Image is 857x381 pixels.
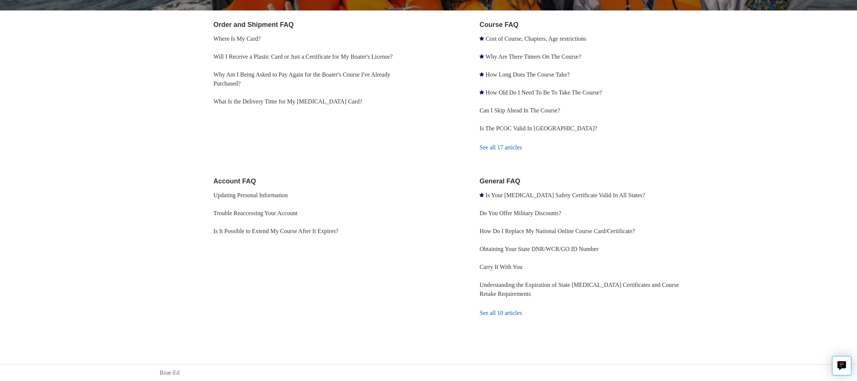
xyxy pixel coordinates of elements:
[479,264,522,270] a: Carry It With You
[479,193,484,197] svg: Promoted article
[479,90,484,95] svg: Promoted article
[485,89,602,96] a: How Old Do I Need To Be To Take The Course?
[214,192,288,198] a: Updating Personal Information
[485,192,645,198] a: Is Your [MEDICAL_DATA] Safety Certificate Valid In All States?
[479,282,679,297] a: Understanding the Expiration of State [MEDICAL_DATA] Certificates and Course Retake Requirements
[214,228,339,234] a: Is It Possible to Extend My Course After It Expires?
[479,107,560,114] a: Can I Skip Ahead In The Course?
[479,72,484,77] svg: Promoted article
[485,53,581,60] a: Why Are There Timers On The Course?
[479,177,520,185] a: General FAQ
[160,368,180,377] a: Boat-Ed
[214,21,294,28] a: Order and Shipment FAQ
[479,21,518,28] a: Course FAQ
[479,228,635,234] a: How Do I Replace My National Online Course Card/Certificate?
[479,246,598,252] a: Obtaining Your State DNR/WCR/GO ID Number
[214,177,256,185] a: Account FAQ
[479,303,697,323] a: See all 10 articles
[214,35,261,42] a: Where Is My Card?
[479,210,561,216] a: Do You Offer Military Discounts?
[485,71,569,78] a: How Long Does The Course Take?
[485,35,586,42] a: Cost of Course, Chapters, Age restrictions
[479,36,484,41] svg: Promoted article
[479,54,484,59] svg: Promoted article
[479,137,697,158] a: See all 17 articles
[214,210,298,216] a: Trouble Reaccessing Your Account
[214,71,391,87] a: Why Am I Being Asked to Pay Again for the Boater's Course I've Already Purchased?
[479,125,597,131] a: Is The PCOC Valid In [GEOGRAPHIC_DATA]?
[832,356,851,375] button: Live chat
[214,98,363,105] a: What Is the Delivery Time for My [MEDICAL_DATA] Card?
[214,53,393,60] a: Will I Receive a Plastic Card or Just a Certificate for My Boater's License?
